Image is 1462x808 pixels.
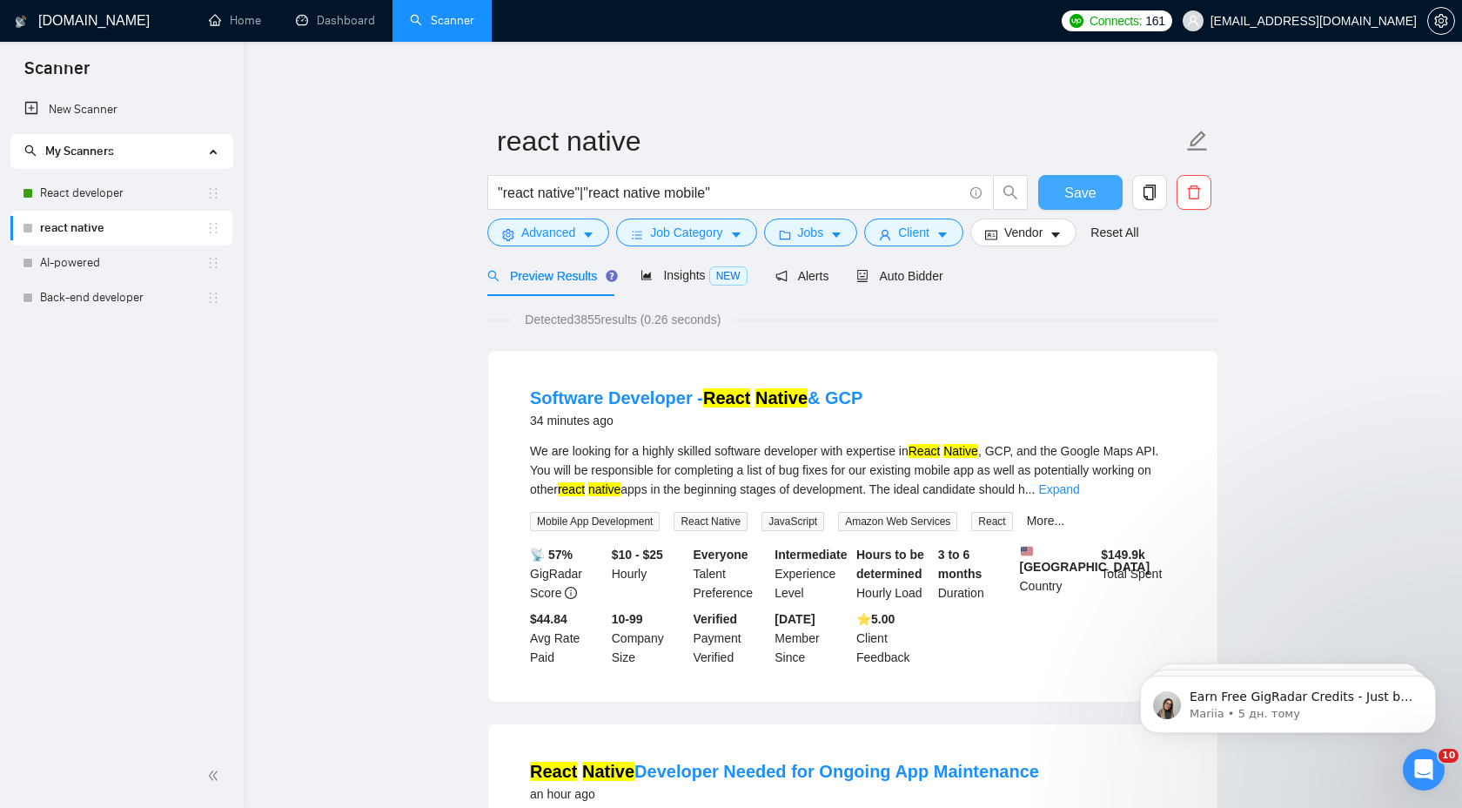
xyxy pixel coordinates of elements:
a: dashboardDashboard [296,13,375,28]
span: Alerts [775,269,829,283]
span: Vendor [1004,223,1043,242]
img: upwork-logo.png [1070,14,1083,28]
div: Talent Preference [690,545,772,603]
mark: native [588,482,620,496]
button: userClientcaret-down [864,219,963,246]
span: notification [775,270,788,282]
b: 3 to 6 months [938,548,982,581]
span: delete [1177,185,1211,200]
span: robot [856,270,868,282]
span: Scanner [10,56,104,92]
b: 📡 57% [530,548,573,562]
span: idcard [985,228,997,241]
span: setting [502,228,514,241]
div: Avg Rate Paid [526,609,608,667]
b: [DATE] [775,612,815,626]
span: holder [206,186,220,200]
div: Hourly [608,545,690,603]
img: logo [15,8,27,36]
span: Amazon Web Services [838,512,957,531]
div: We are looking for a highly skilled software developer with expertise in , GCP, and the Google Ma... [530,441,1176,499]
span: bars [631,228,643,241]
span: caret-down [1050,228,1062,241]
div: Payment Verified [690,609,772,667]
b: $44.84 [530,612,567,626]
span: React [971,512,1012,531]
a: homeHome [209,13,261,28]
span: Insights [640,268,747,282]
a: Reset All [1090,223,1138,242]
button: idcardVendorcaret-down [970,219,1076,246]
a: Expand [1038,482,1079,496]
div: Member Since [771,609,853,667]
span: 161 [1145,11,1164,30]
span: holder [206,291,220,305]
a: React NativeDeveloper Needed for Ongoing App Maintenance [530,762,1039,781]
span: search [487,270,500,282]
span: search [24,145,37,157]
span: Auto Bidder [856,269,942,283]
span: ... [1025,482,1036,496]
a: React developer [40,176,206,211]
button: delete [1177,175,1211,210]
span: area-chart [640,269,653,281]
mark: React [530,762,577,781]
a: setting [1427,14,1455,28]
span: info-circle [970,187,982,199]
span: React Native [674,512,748,531]
b: Everyone [694,548,748,562]
button: folderJobscaret-down [764,219,858,246]
b: Hours to be determined [856,548,924,581]
span: caret-down [730,228,742,241]
span: Advanced [521,223,575,242]
div: Tooltip anchor [604,268,620,284]
div: Country [1016,545,1098,603]
span: info-circle [565,587,577,599]
li: AI-powered [10,246,232,280]
span: Connects: [1090,11,1142,30]
b: $ 149.9k [1101,548,1145,562]
span: holder [206,221,220,235]
div: Duration [935,545,1016,603]
span: search [994,185,1027,200]
b: 10-99 [612,612,643,626]
iframe: Intercom notifications повідомлення [1114,639,1462,761]
a: searchScanner [410,13,474,28]
span: folder [779,228,791,241]
div: Total Spent [1097,545,1179,603]
button: search [993,175,1028,210]
b: [GEOGRAPHIC_DATA] [1020,545,1150,574]
div: GigRadar Score [526,545,608,603]
button: settingAdvancedcaret-down [487,219,609,246]
mark: React [909,444,941,458]
a: New Scanner [24,92,218,127]
span: double-left [207,767,225,784]
input: Scanner name... [497,119,1183,163]
button: barsJob Categorycaret-down [616,219,756,246]
button: copy [1132,175,1167,210]
mark: Native [755,388,808,407]
input: Search Freelance Jobs... [498,182,962,204]
li: React developer [10,176,232,211]
span: copy [1133,185,1166,200]
a: Software Developer -React Native& GCP [530,388,862,407]
b: ⭐️ 5.00 [856,612,895,626]
div: Company Size [608,609,690,667]
span: NEW [709,266,748,286]
span: caret-down [582,228,594,241]
button: setting [1427,7,1455,35]
span: Mobile App Development [530,512,660,531]
a: Back-end developer [40,280,206,315]
div: Hourly Load [853,545,935,603]
span: caret-down [830,228,842,241]
div: Experience Level [771,545,853,603]
mark: react [558,482,585,496]
mark: Native [943,444,978,458]
div: 34 minutes ago [530,410,862,431]
span: My Scanners [24,144,114,158]
img: 🇺🇸 [1021,545,1033,557]
span: Save [1064,182,1096,204]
